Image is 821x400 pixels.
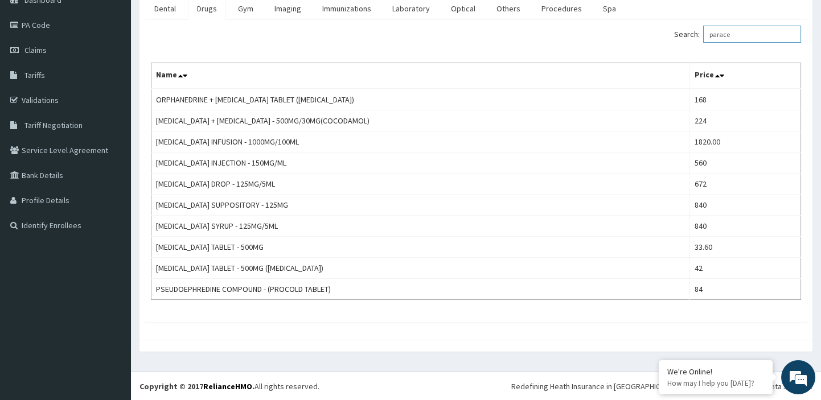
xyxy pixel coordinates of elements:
[689,152,801,174] td: 560
[689,195,801,216] td: 840
[511,381,812,392] div: Redefining Heath Insurance in [GEOGRAPHIC_DATA] using Telemedicine and Data Science!
[24,120,83,130] span: Tariff Negotiation
[24,45,47,55] span: Claims
[187,6,214,33] div: Minimize live chat window
[151,216,690,237] td: [MEDICAL_DATA] SYRUP - 125MG/5ML
[674,26,801,43] label: Search:
[59,64,191,79] div: Chat with us now
[667,378,764,388] p: How may I help you today?
[203,381,252,391] a: RelianceHMO
[689,279,801,300] td: 84
[689,131,801,152] td: 1820.00
[151,152,690,174] td: [MEDICAL_DATA] INJECTION - 150MG/ML
[703,26,801,43] input: Search:
[151,237,690,258] td: [MEDICAL_DATA] TABLET - 500MG
[151,174,690,195] td: [MEDICAL_DATA] DROP - 125MG/5ML
[689,216,801,237] td: 840
[151,131,690,152] td: [MEDICAL_DATA] INFUSION - 1000MG/100ML
[151,110,690,131] td: [MEDICAL_DATA] + [MEDICAL_DATA] - 500MG/30MG(COCODAMOL)
[689,63,801,89] th: Price
[151,195,690,216] td: [MEDICAL_DATA] SUPPOSITORY - 125MG
[151,258,690,279] td: [MEDICAL_DATA] TABLET - 500MG ([MEDICAL_DATA])
[689,237,801,258] td: 33.60
[689,89,801,110] td: 168
[689,258,801,279] td: 42
[689,174,801,195] td: 672
[66,125,157,240] span: We're online!
[21,57,46,85] img: d_794563401_company_1708531726252_794563401
[6,274,217,314] textarea: Type your message and hit 'Enter'
[151,279,690,300] td: PSEUDOEPHREDINE COMPOUND - (PROCOLD TABLET)
[24,70,45,80] span: Tariffs
[151,89,690,110] td: ORPHANEDRINE + [MEDICAL_DATA] TABLET ([MEDICAL_DATA])
[689,110,801,131] td: 224
[139,381,254,391] strong: Copyright © 2017 .
[151,63,690,89] th: Name
[667,366,764,377] div: We're Online!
